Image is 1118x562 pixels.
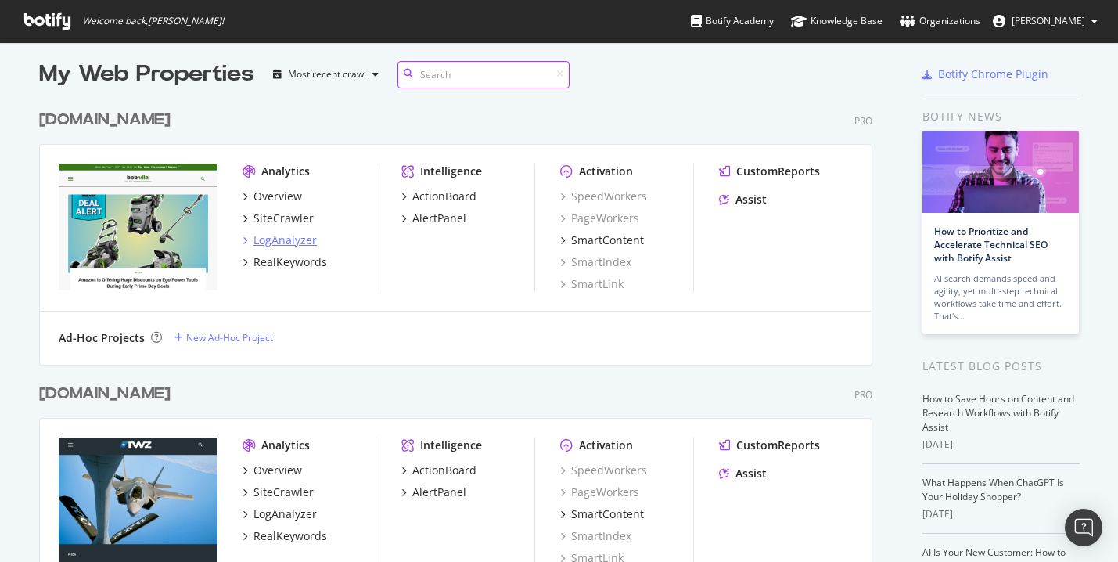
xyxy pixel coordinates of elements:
[922,358,1080,375] div: Latest Blog Posts
[59,164,217,290] img: bobvila.com
[922,67,1048,82] a: Botify Chrome Plugin
[261,438,310,453] div: Analytics
[560,463,647,478] a: SpeedWorkers
[719,192,767,207] a: Assist
[922,108,1080,125] div: Botify news
[922,438,1080,452] div: [DATE]
[253,506,317,522] div: LogAnalyzer
[560,528,631,544] a: SmartIndex
[253,528,327,544] div: RealKeywords
[39,383,177,405] a: [DOMAIN_NAME]
[39,109,177,131] a: [DOMAIN_NAME]
[412,189,476,204] div: ActionBoard
[243,463,302,478] a: Overview
[401,189,476,204] a: ActionBoard
[854,114,872,128] div: Pro
[560,276,624,292] a: SmartLink
[253,254,327,270] div: RealKeywords
[791,13,883,29] div: Knowledge Base
[571,506,644,522] div: SmartContent
[39,109,171,131] div: [DOMAIN_NAME]
[243,232,317,248] a: LogAnalyzer
[253,232,317,248] div: LogAnalyzer
[934,272,1067,322] div: AI search demands speed and agility, yet multi-step technical workflows take time and effort. Tha...
[922,476,1064,503] a: What Happens When ChatGPT Is Your Holiday Shopper?
[560,189,647,204] a: SpeedWorkers
[253,463,302,478] div: Overview
[267,62,385,87] button: Most recent crawl
[39,59,254,90] div: My Web Properties
[938,67,1048,82] div: Botify Chrome Plugin
[579,438,633,453] div: Activation
[243,528,327,544] a: RealKeywords
[560,254,631,270] a: SmartIndex
[735,466,767,481] div: Assist
[261,164,310,179] div: Analytics
[922,131,1079,213] img: How to Prioritize and Accelerate Technical SEO with Botify Assist
[736,164,820,179] div: CustomReports
[186,331,273,344] div: New Ad-Hoc Project
[412,485,466,500] div: AlertPanel
[253,211,314,226] div: SiteCrawler
[82,15,224,27] span: Welcome back, [PERSON_NAME] !
[579,164,633,179] div: Activation
[401,211,466,226] a: AlertPanel
[735,192,767,207] div: Assist
[412,211,466,226] div: AlertPanel
[980,9,1110,34] button: [PERSON_NAME]
[288,70,366,79] div: Most recent crawl
[719,466,767,481] a: Assist
[560,211,639,226] a: PageWorkers
[253,189,302,204] div: Overview
[922,392,1074,434] a: How to Save Hours on Content and Research Workflows with Botify Assist
[401,485,466,500] a: AlertPanel
[401,463,476,478] a: ActionBoard
[243,485,314,500] a: SiteCrawler
[560,232,644,248] a: SmartContent
[174,331,273,344] a: New Ad-Hoc Project
[412,463,476,478] div: ActionBoard
[420,164,482,179] div: Intelligence
[420,438,482,453] div: Intelligence
[253,485,314,500] div: SiteCrawler
[854,388,872,402] div: Pro
[1012,14,1085,27] span: Ryan Kibbe
[243,189,302,204] a: Overview
[560,485,639,500] a: PageWorkers
[736,438,820,453] div: CustomReports
[719,438,820,453] a: CustomReports
[243,254,327,270] a: RealKeywords
[571,232,644,248] div: SmartContent
[934,225,1048,265] a: How to Prioritize and Accelerate Technical SEO with Botify Assist
[900,13,980,29] div: Organizations
[243,506,317,522] a: LogAnalyzer
[59,330,145,346] div: Ad-Hoc Projects
[243,211,314,226] a: SiteCrawler
[39,383,171,405] div: [DOMAIN_NAME]
[397,61,570,88] input: Search
[719,164,820,179] a: CustomReports
[691,13,774,29] div: Botify Academy
[560,506,644,522] a: SmartContent
[1065,509,1102,546] div: Open Intercom Messenger
[922,507,1080,521] div: [DATE]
